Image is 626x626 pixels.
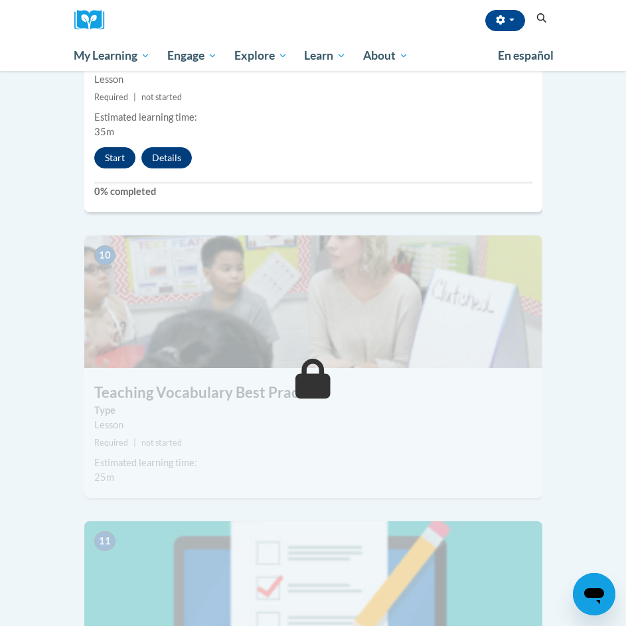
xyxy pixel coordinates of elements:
[532,11,552,27] button: Search
[498,48,554,62] span: En español
[141,92,182,102] span: not started
[94,245,116,265] span: 10
[94,184,532,199] label: 0% completed
[573,573,615,615] iframe: Button to launch messaging window
[74,10,114,31] a: Cox Campus
[94,418,532,432] div: Lesson
[295,40,354,71] a: Learn
[94,92,128,102] span: Required
[159,40,226,71] a: Engage
[141,438,182,448] span: not started
[84,383,542,403] h3: Teaching Vocabulary Best Practices
[363,48,408,64] span: About
[94,72,532,87] div: Lesson
[64,40,562,71] div: Main menu
[84,235,542,368] img: Course Image
[234,48,287,64] span: Explore
[167,48,217,64] span: Engage
[485,10,525,31] button: Account Settings
[141,147,192,168] button: Details
[133,438,136,448] span: |
[94,531,116,551] span: 11
[304,48,346,64] span: Learn
[94,126,114,137] span: 35m
[133,92,136,102] span: |
[226,40,296,71] a: Explore
[66,40,159,71] a: My Learning
[94,110,532,125] div: Estimated learning time:
[94,456,532,470] div: Estimated learning time:
[94,471,114,483] span: 25m
[94,403,532,418] label: Type
[354,40,417,71] a: About
[74,48,150,64] span: My Learning
[94,147,135,168] button: Start
[489,42,562,70] a: En español
[74,10,114,31] img: Logo brand
[94,438,128,448] span: Required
